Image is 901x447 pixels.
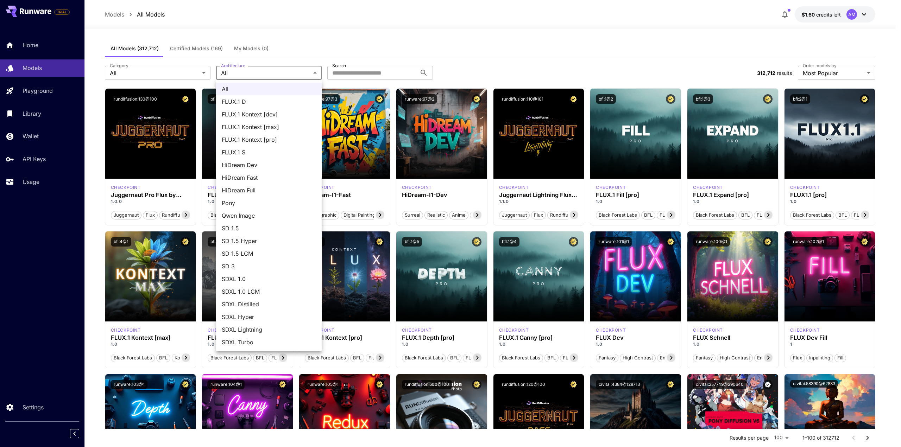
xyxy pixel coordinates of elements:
[222,300,316,308] span: SDXL Distilled
[222,249,316,258] span: SD 1.5 LCM
[222,275,316,283] span: SDXL 1.0
[222,148,316,157] span: FLUX.1 S
[222,237,316,245] span: SD 1.5 Hyper
[222,287,316,296] span: SDXL 1.0 LCM
[222,338,316,346] span: SDXL Turbo
[222,262,316,270] span: SD 3
[222,313,316,321] span: SDXL Hyper
[222,186,316,194] span: HiDream Full
[222,123,316,131] span: FLUX.1 Kontext [max]
[222,110,316,119] span: FLUX.1 Kontext [dev]
[222,224,316,232] span: SD 1.5
[222,161,316,169] span: HiDream Dev
[222,173,316,182] span: HiDream Fast
[222,97,316,106] span: FLUX.1 D
[222,199,316,207] span: Pony
[222,325,316,334] span: SDXL Lightning
[222,211,316,220] span: Qwen Image
[222,135,316,144] span: FLUX.1 Kontext [pro]
[222,85,316,93] span: All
